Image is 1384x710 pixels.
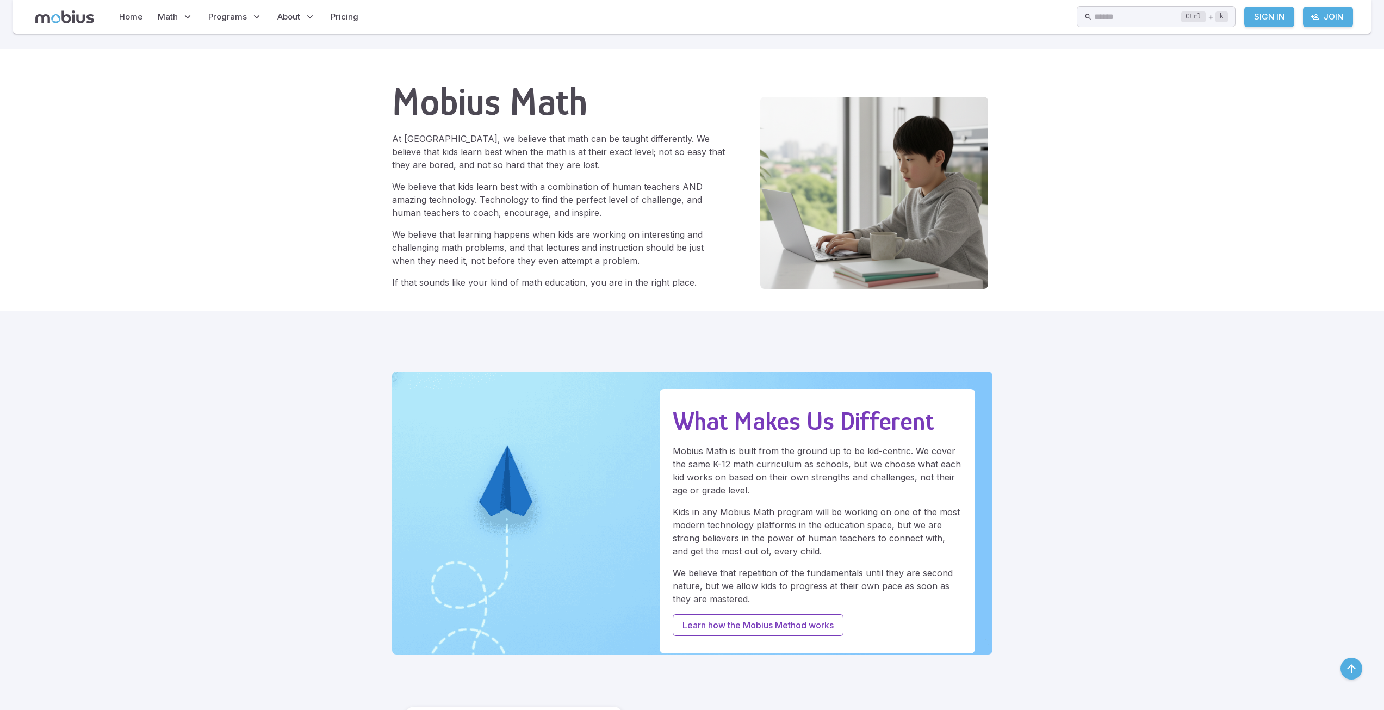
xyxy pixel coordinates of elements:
img: child on laptop doing math with Mobius Math [760,97,988,289]
a: Join [1303,7,1353,27]
h1: Mobius Math [392,79,725,124]
span: About [277,11,300,23]
p: Mobius Math is built from the ground up to be kid-centric. We cover the same K-12 math curriculum... [673,444,962,497]
p: Learn how the Mobius Method works [682,619,834,632]
img: Unique Paths [392,372,992,655]
div: + [1181,10,1228,23]
a: Home [116,4,146,29]
a: Sign In [1244,7,1294,27]
a: Pricing [327,4,362,29]
kbd: k [1215,11,1228,22]
p: At [GEOGRAPHIC_DATA], we believe that math can be taught differently. We believe that kids learn ... [392,132,725,171]
p: Kids in any Mobius Math program will be working on one of the most modern technology platforms in... [673,505,962,558]
p: We believe that repetition of the fundamentals until they are second nature, but we allow kids to... [673,566,962,606]
p: We believe that learning happens when kids are working on interesting and challenging math proble... [392,228,725,267]
span: Math [158,11,178,23]
a: Learn how the Mobius Method works [673,614,843,636]
p: We believe that kids learn best with a combination of human teachers AND amazing technology. Tech... [392,180,725,219]
span: Programs [208,11,247,23]
h2: What Makes Us Different [673,406,962,436]
kbd: Ctrl [1181,11,1206,22]
p: If that sounds like your kind of math education, you are in the right place. [392,276,725,289]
